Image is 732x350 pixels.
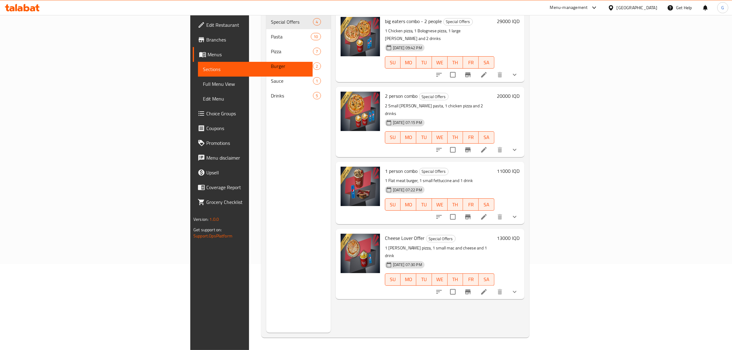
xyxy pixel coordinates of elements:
[434,275,445,284] span: WE
[419,133,429,142] span: TU
[479,198,494,211] button: SA
[271,92,313,99] div: Drinks
[416,131,432,144] button: TU
[313,62,321,70] div: items
[271,33,311,40] span: Pasta
[385,91,418,101] span: 2 person combo
[206,110,308,117] span: Choice Groups
[313,78,320,84] span: 1
[193,195,313,209] a: Grocery Checklist
[206,21,308,29] span: Edit Restaurant
[193,215,208,223] span: Version:
[203,66,308,73] span: Sections
[497,92,520,100] h6: 20000 IQD
[313,77,321,85] div: items
[493,284,507,299] button: delete
[313,48,321,55] div: items
[497,234,520,242] h6: 13000 IQD
[434,200,445,209] span: WE
[481,58,492,67] span: SA
[432,131,448,144] button: WE
[193,136,313,150] a: Promotions
[479,131,494,144] button: SA
[497,167,520,175] h6: 11000 IQD
[198,62,313,77] a: Sections
[313,93,320,99] span: 5
[193,150,313,165] a: Menu disclaimer
[446,143,459,156] span: Select to update
[271,48,313,55] div: Pizza
[266,29,331,44] div: Pasta10
[507,284,522,299] button: show more
[448,131,463,144] button: TH
[341,234,380,273] img: Cheese Lover Offer
[401,198,416,211] button: MO
[461,67,475,82] button: Branch-specific-item
[432,284,446,299] button: sort-choices
[507,142,522,157] button: show more
[432,198,448,211] button: WE
[511,146,518,153] svg: Show Choices
[463,273,479,286] button: FR
[493,209,507,224] button: delete
[193,226,222,234] span: Get support on:
[311,33,321,40] div: items
[313,63,320,69] span: 2
[461,209,475,224] button: Branch-specific-item
[450,275,461,284] span: TH
[432,209,446,224] button: sort-choices
[419,168,448,175] span: Special Offers
[426,235,456,242] div: Special Offers
[419,275,429,284] span: TU
[193,32,313,47] a: Branches
[388,275,398,284] span: SU
[193,180,313,195] a: Coverage Report
[463,198,479,211] button: FR
[434,133,445,142] span: WE
[446,68,459,81] span: Select to update
[385,17,442,26] span: big eaters combo - 2 people
[432,142,446,157] button: sort-choices
[206,139,308,147] span: Promotions
[419,93,449,100] div: Special Offers
[481,200,492,209] span: SA
[448,273,463,286] button: TH
[465,275,476,284] span: FR
[385,27,494,42] p: 1 Chicken pizza, 1 Bolognese pizza, 1 large [PERSON_NAME] and 2 drinks
[193,232,232,240] a: Support.OpsPlatform
[401,273,416,286] button: MO
[193,47,313,62] a: Menus
[203,80,308,88] span: Full Menu View
[271,18,313,26] span: Special Offers
[193,165,313,180] a: Upsell
[208,51,308,58] span: Menus
[432,56,448,69] button: WE
[206,184,308,191] span: Coverage Report
[432,273,448,286] button: WE
[448,56,463,69] button: TH
[461,284,475,299] button: Branch-specific-item
[511,71,518,78] svg: Show Choices
[385,233,425,243] span: Cheese Lover Offer
[385,177,494,185] p: 1 Flat meat burger, 1 small fettuccine and 1 drink
[311,34,320,40] span: 10
[416,56,432,69] button: TU
[465,133,476,142] span: FR
[313,49,320,54] span: 7
[481,275,492,284] span: SA
[450,58,461,67] span: TH
[446,210,459,223] span: Select to update
[385,56,401,69] button: SU
[493,142,507,157] button: delete
[193,121,313,136] a: Coupons
[390,187,425,193] span: [DATE] 07:22 PM
[388,133,398,142] span: SU
[617,4,657,11] div: [GEOGRAPHIC_DATA]
[444,18,473,25] span: Special Offers
[511,213,518,221] svg: Show Choices
[419,200,429,209] span: TU
[385,166,418,176] span: 1 person combo
[497,17,520,26] h6: 29000 IQD
[206,154,308,161] span: Menu disclaimer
